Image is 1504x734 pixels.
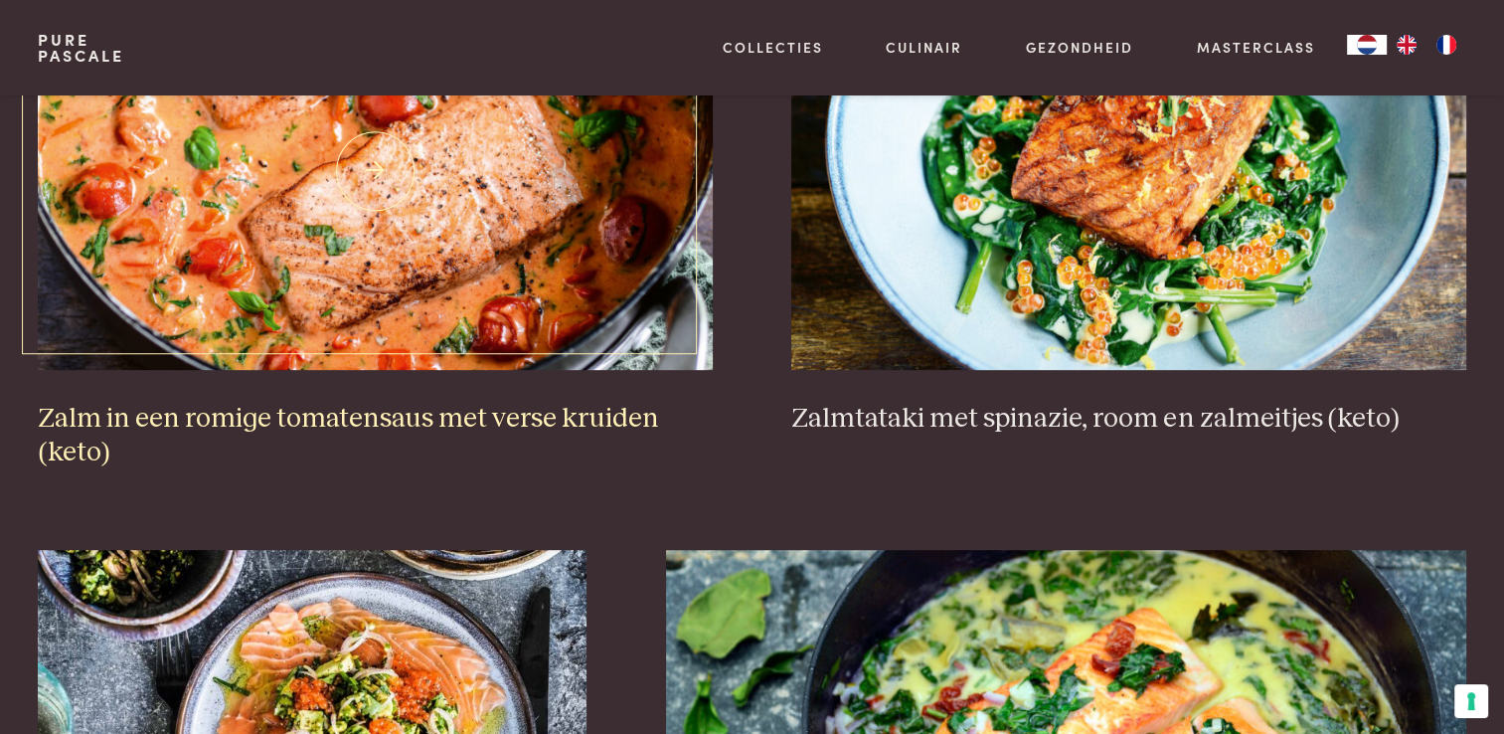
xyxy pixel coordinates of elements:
ul: Language list [1387,35,1466,55]
button: Uw voorkeuren voor toestemming voor trackingtechnologieën [1454,684,1488,718]
a: FR [1426,35,1466,55]
h3: Zalm in een romige tomatensaus met verse kruiden (keto) [38,402,712,470]
a: Culinair [886,37,962,58]
aside: Language selected: Nederlands [1347,35,1466,55]
a: Gezondheid [1026,37,1133,58]
div: Language [1347,35,1387,55]
a: PurePascale [38,32,124,64]
a: EN [1387,35,1426,55]
a: NL [1347,35,1387,55]
a: Collecties [723,37,823,58]
h3: Zalmtataki met spinazie, room en zalmeitjes (keto) [791,402,1465,437]
a: Masterclass [1197,37,1315,58]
